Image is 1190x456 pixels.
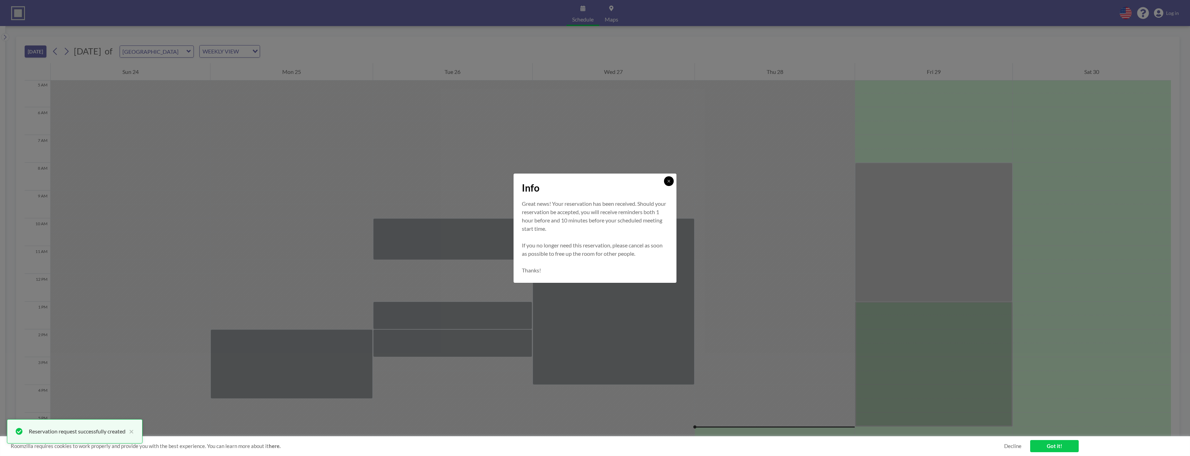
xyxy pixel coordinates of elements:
[522,182,540,194] span: Info
[522,200,668,233] p: Great news! Your reservation has been received. Should your reservation be accepted, you will rec...
[126,427,134,436] button: close
[522,241,668,258] p: If you no longer need this reservation, please cancel as soon as possible to free up the room for...
[522,266,668,275] p: Thanks!
[1004,443,1021,449] a: Decline
[1030,440,1079,452] a: Got it!
[11,443,1004,449] span: Roomzilla requires cookies to work properly and provide you with the best experience. You can lea...
[29,427,126,436] div: Reservation request successfully created
[269,443,281,449] a: here.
